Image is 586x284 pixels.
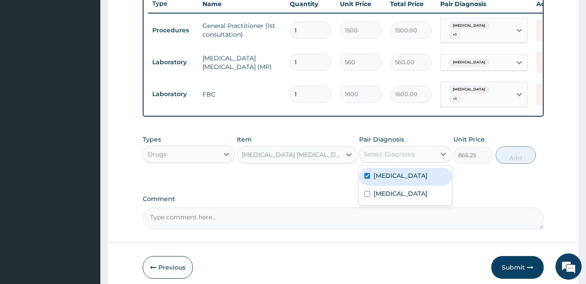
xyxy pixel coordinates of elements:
[449,58,490,67] span: [MEDICAL_DATA]
[496,146,536,164] button: Add
[449,85,490,94] span: [MEDICAL_DATA]
[148,54,198,70] td: Laboratory
[198,17,285,43] td: General Practitioner (1st consultation)
[449,31,461,39] span: + 1
[4,190,166,221] textarea: Type your message and hit 'Enter'
[143,256,193,279] button: Previous
[491,256,544,279] button: Submit
[143,4,164,25] div: Minimize live chat window
[374,171,428,180] label: [MEDICAL_DATA]
[148,86,198,102] td: Laboratory
[242,150,342,159] div: [MEDICAL_DATA] [MEDICAL_DATA] 80/480
[449,21,490,30] span: [MEDICAL_DATA]
[147,150,167,159] div: Drugs
[143,136,161,143] label: Types
[453,135,485,144] label: Unit Price
[359,135,404,144] label: Pair Diagnosis
[449,95,461,104] span: + 1
[143,195,544,203] label: Comment
[198,86,285,103] td: FBC
[237,135,252,144] label: Item
[51,86,120,174] span: We're online!
[374,189,428,198] label: [MEDICAL_DATA]
[45,49,147,60] div: Chat with us now
[198,49,285,76] td: [MEDICAL_DATA] [MEDICAL_DATA] (MP)
[148,22,198,38] td: Procedures
[16,44,35,66] img: d_794563401_company_1708531726252_794563401
[364,150,415,159] div: Select Diagnosis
